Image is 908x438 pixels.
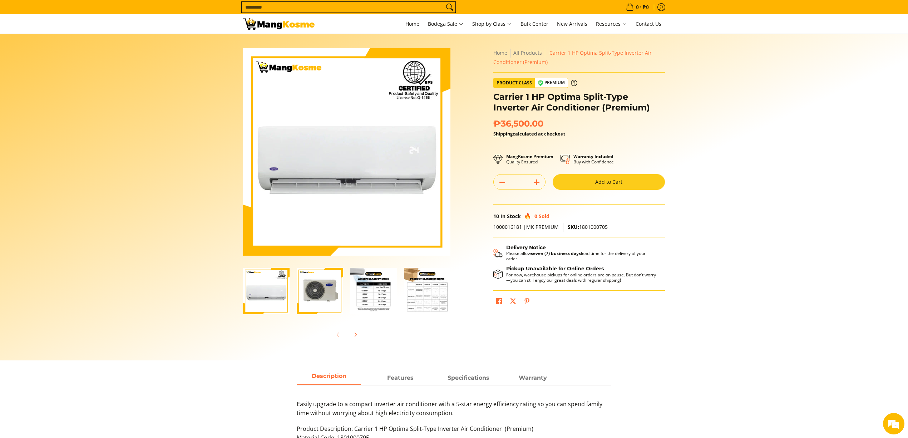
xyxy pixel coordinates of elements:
[297,371,361,385] a: Description
[297,371,361,384] span: Description
[635,5,640,10] span: 0
[636,20,661,27] span: Contact Us
[297,400,611,425] p: Easily upgrade to a compact inverter air conditioner with a 5-star energy efficiency rating so yo...
[624,3,651,11] span: •
[297,268,343,314] img: carrier-optima-1hp-split-type-inverter-aircon-outdoor-unit-full-view-mang-kosme
[444,2,455,13] button: Search
[493,131,566,137] strong: calculated at checkout
[632,14,665,34] a: Contact Us
[243,268,290,314] img: Carrier 1 HP Optima Split-Type Inverter Air Conditioner (Premium)-1
[500,213,521,220] span: In Stock
[493,131,513,137] a: Shipping
[520,20,548,27] span: Bulk Center
[539,213,549,220] span: Sold
[493,118,543,129] span: ₱36,500.00
[37,40,120,49] div: Chat with us now
[513,49,542,56] a: All Products
[493,49,507,56] a: Home
[469,14,515,34] a: Shop by Class
[243,18,315,30] img: Carrier Optima 1 HP Split-Type Inverter Aircon (Class B) l Mang Kosme
[568,223,608,230] span: 1801000705
[519,374,547,381] strong: Warranty
[557,20,587,27] span: New Arrivals
[534,213,537,220] span: 0
[568,223,579,230] span: SKU:
[517,14,552,34] a: Bulk Center
[493,213,499,220] span: 10
[41,90,99,162] span: We're online!
[436,371,500,385] a: Description 2
[404,268,450,314] img: Carrier 1 HP Optima Split-Type Inverter Air Conditioner (Premium)-4
[506,251,658,261] p: Please allow lead time for the delivery of your order.
[573,153,613,159] strong: Warranty Included
[243,48,450,256] img: Carrier 1 HP Optima Split-Type Inverter Air Conditioner (Premium)
[553,14,591,34] a: New Arrivals
[506,153,553,159] strong: MangKosme Premium
[506,154,553,164] p: Quality Ensured
[424,14,467,34] a: Bodega Sale
[493,92,665,113] h1: Carrier 1 HP Optima Split-Type Inverter Air Conditioner (Premium)
[368,371,433,385] a: Description 1
[4,195,136,220] textarea: Type your message and hit 'Enter'
[531,250,581,256] strong: seven (7) business days
[350,268,397,314] img: Carrier 1 HP Optima Split-Type Inverter Air Conditioner (Premium)-3
[642,5,650,10] span: ₱0
[500,371,565,385] a: Description 3
[493,245,658,262] button: Shipping & Delivery
[596,20,627,29] span: Resources
[448,374,489,381] strong: Specifications
[494,296,504,308] a: Share on Facebook
[428,20,464,29] span: Bodega Sale
[322,14,665,34] nav: Main Menu
[508,296,518,308] a: Post on X
[506,265,604,272] strong: Pickup Unavailable for Online Orders
[472,20,512,29] span: Shop by Class
[402,14,423,34] a: Home
[506,244,546,251] strong: Delivery Notice
[493,49,652,65] span: Carrier 1 HP Optima Split-Type Inverter Air Conditioner (Premium)
[493,48,665,67] nav: Breadcrumbs
[494,78,535,88] span: Product Class
[117,4,134,21] div: Minimize live chat window
[592,14,631,34] a: Resources
[493,223,559,230] span: 1000016181 |MK PREMIUM
[553,174,665,190] button: Add to Cart
[573,154,614,164] p: Buy with Confidence
[522,296,532,308] a: Pin on Pinterest
[538,80,543,86] img: premium-badge-icon.webp
[347,327,363,343] button: Next
[405,20,419,27] span: Home
[493,78,577,88] a: Product Class Premium
[535,78,568,87] span: Premium
[528,177,545,188] button: Add
[494,177,511,188] button: Subtract
[506,272,658,283] p: For now, warehouse pickups for online orders are on pause. But don’t worry—you can still enjoy ou...
[387,374,414,381] strong: Features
